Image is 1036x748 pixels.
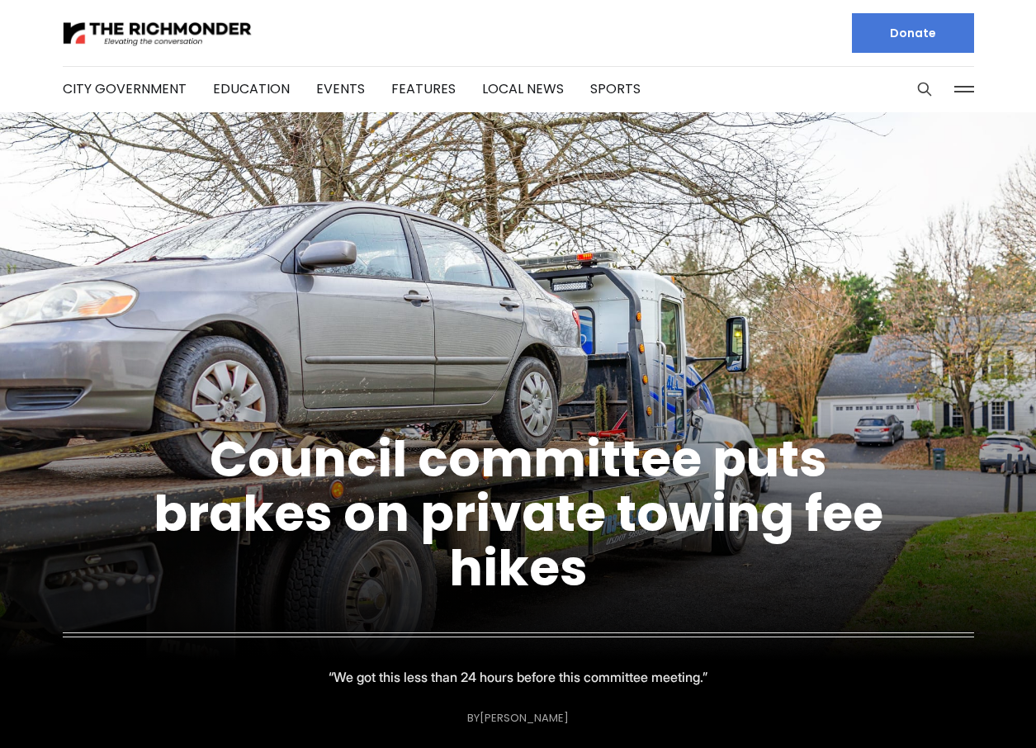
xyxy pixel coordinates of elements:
iframe: portal-trigger [897,667,1036,748]
a: Events [316,79,365,98]
a: Council committee puts brakes on private towing fee hikes [154,424,883,603]
a: Local News [482,79,564,98]
a: Education [213,79,290,98]
a: Features [391,79,456,98]
img: The Richmonder [63,19,253,48]
button: Search this site [912,77,937,102]
a: City Government [63,79,187,98]
a: Sports [590,79,641,98]
p: “We got this less than 24 hours before this committee meeting.” [329,665,707,689]
div: By [467,712,569,724]
a: [PERSON_NAME] [480,710,569,726]
a: Donate [852,13,974,53]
